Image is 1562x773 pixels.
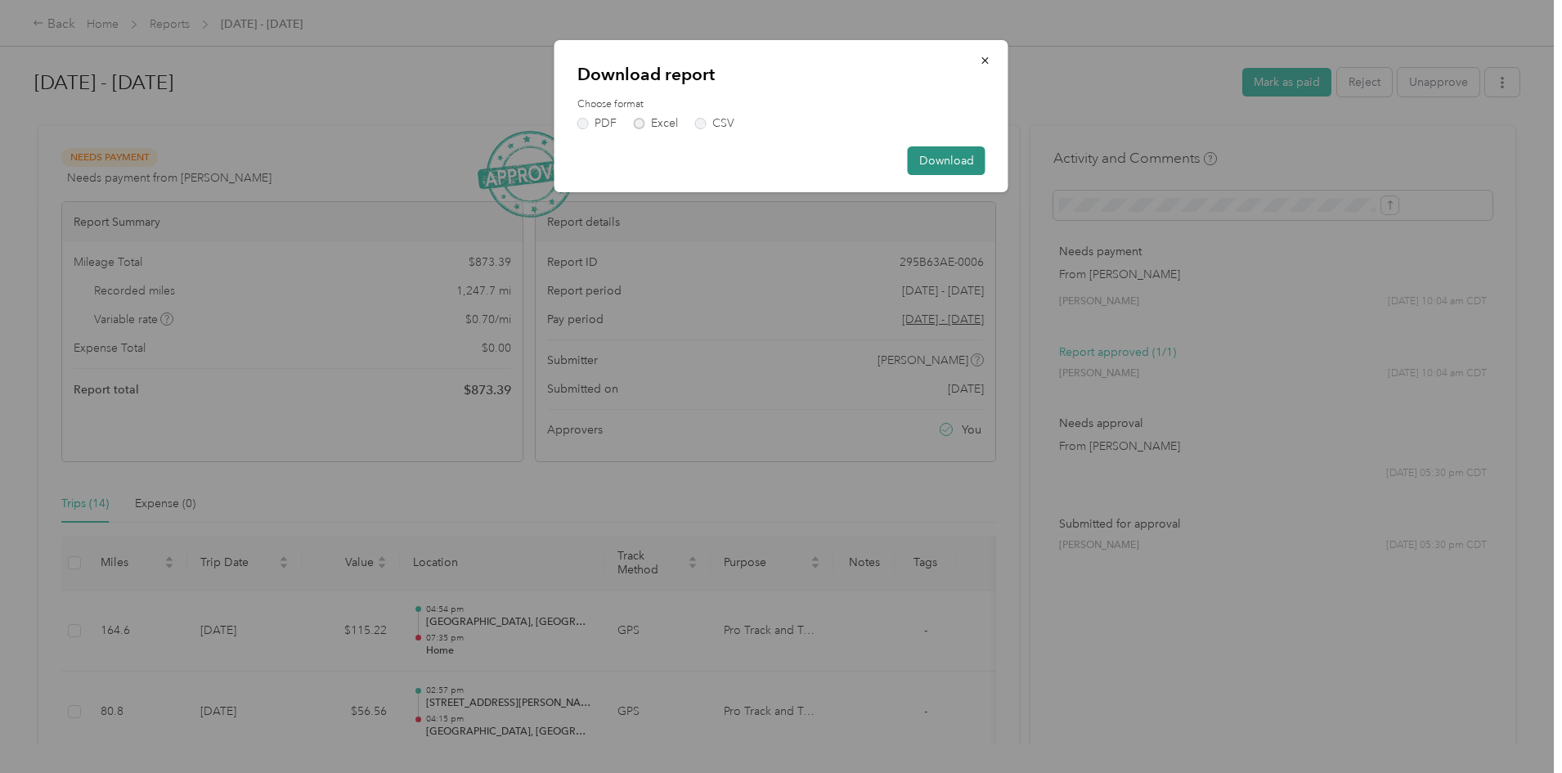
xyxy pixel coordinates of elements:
label: Excel [634,118,678,129]
label: PDF [577,118,617,129]
label: CSV [695,118,734,129]
label: Choose format [577,97,985,112]
p: Download report [577,63,985,86]
button: Download [908,146,985,175]
iframe: Everlance-gr Chat Button Frame [1470,681,1562,773]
